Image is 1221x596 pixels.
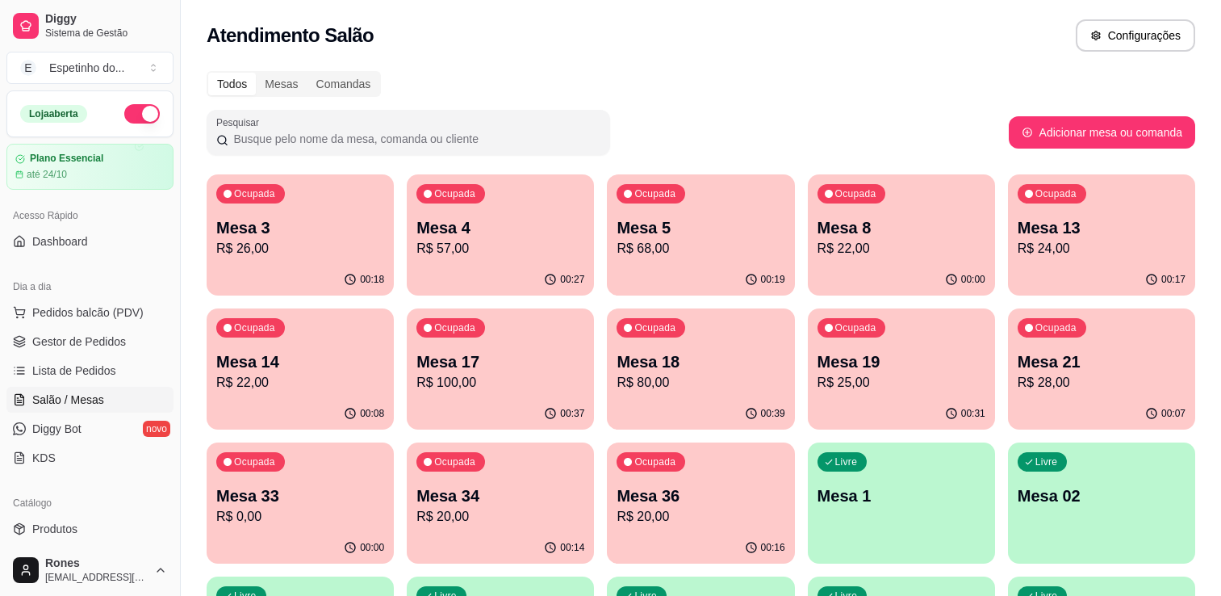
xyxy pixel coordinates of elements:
[6,229,174,254] a: Dashboard
[416,373,584,392] p: R$ 100,00
[307,73,380,95] div: Comandas
[207,308,394,430] button: OcupadaMesa 14R$ 22,0000:08
[32,392,104,408] span: Salão / Mesas
[416,350,584,373] p: Mesa 17
[617,350,784,373] p: Mesa 18
[607,443,794,564] button: OcupadaMesa 36R$ 20,0000:16
[416,485,584,507] p: Mesa 34
[617,373,784,392] p: R$ 80,00
[6,52,174,84] button: Select a team
[1008,308,1195,430] button: OcupadaMesa 21R$ 28,0000:07
[961,273,985,286] p: 00:00
[49,60,124,76] div: Espetinho do ...
[45,27,167,40] span: Sistema de Gestão
[1076,19,1195,52] button: Configurações
[360,407,384,420] p: 00:08
[216,216,384,239] p: Mesa 3
[6,329,174,355] a: Gestor de Pedidos
[216,239,384,258] p: R$ 26,00
[634,187,675,200] p: Ocupada
[416,216,584,239] p: Mesa 4
[761,541,785,554] p: 00:16
[560,273,584,286] p: 00:27
[1035,321,1077,334] p: Ocupada
[1008,174,1195,296] button: OcupadaMesa 13R$ 24,0000:17
[216,485,384,507] p: Mesa 33
[32,421,82,437] span: Diggy Bot
[234,455,275,468] p: Ocupada
[1018,373,1185,392] p: R$ 28,00
[407,308,594,430] button: OcupadaMesa 17R$ 100,0000:37
[32,334,126,350] span: Gestor de Pedidos
[216,350,384,373] p: Mesa 14
[207,443,394,564] button: OcupadaMesa 33R$ 0,0000:00
[1161,407,1185,420] p: 00:07
[20,105,87,123] div: Loja aberta
[416,239,584,258] p: R$ 57,00
[207,174,394,296] button: OcupadaMesa 3R$ 26,0000:18
[634,455,675,468] p: Ocupada
[607,174,794,296] button: OcupadaMesa 5R$ 68,0000:19
[1018,350,1185,373] p: Mesa 21
[1161,273,1185,286] p: 00:17
[32,233,88,250] span: Dashboard
[6,6,174,45] a: DiggySistema de Gestão
[6,203,174,229] div: Acesso Rápido
[617,239,784,258] p: R$ 68,00
[1008,443,1195,564] button: LivreMesa 02
[407,443,594,564] button: OcupadaMesa 34R$ 20,0000:14
[216,373,384,392] p: R$ 22,00
[216,507,384,527] p: R$ 0,00
[1035,455,1058,468] p: Livre
[617,485,784,507] p: Mesa 36
[434,321,475,334] p: Ocupada
[27,168,67,181] article: até 24/10
[124,104,160,124] button: Alterar Status
[6,274,174,300] div: Dia a dia
[1035,187,1077,200] p: Ocupada
[6,551,174,590] button: Rones[EMAIL_ADDRESS][DOMAIN_NAME]
[216,115,265,129] label: Pesquisar
[808,443,995,564] button: LivreMesa 1
[817,373,985,392] p: R$ 25,00
[208,73,256,95] div: Todos
[617,216,784,239] p: Mesa 5
[1009,116,1195,149] button: Adicionar mesa ou comanda
[634,321,675,334] p: Ocupada
[32,450,56,466] span: KDS
[20,60,36,76] span: E
[6,300,174,325] button: Pedidos balcão (PDV)
[45,12,167,27] span: Diggy
[817,485,985,507] p: Mesa 1
[835,321,876,334] p: Ocupada
[835,187,876,200] p: Ocupada
[617,507,784,527] p: R$ 20,00
[808,174,995,296] button: OcupadaMesa 8R$ 22,0000:00
[256,73,307,95] div: Mesas
[761,273,785,286] p: 00:19
[45,571,148,584] span: [EMAIL_ADDRESS][DOMAIN_NAME]
[32,363,116,379] span: Lista de Pedidos
[817,350,985,373] p: Mesa 19
[1018,216,1185,239] p: Mesa 13
[6,387,174,413] a: Salão / Mesas
[228,131,600,147] input: Pesquisar
[407,174,594,296] button: OcupadaMesa 4R$ 57,0000:27
[45,556,148,571] span: Rones
[207,23,374,48] h2: Atendimento Salão
[6,358,174,384] a: Lista de Pedidos
[835,455,858,468] p: Livre
[961,407,985,420] p: 00:31
[32,304,144,321] span: Pedidos balcão (PDV)
[6,416,174,442] a: Diggy Botnovo
[808,308,995,430] button: OcupadaMesa 19R$ 25,0000:31
[761,407,785,420] p: 00:39
[234,321,275,334] p: Ocupada
[817,216,985,239] p: Mesa 8
[560,541,584,554] p: 00:14
[607,308,794,430] button: OcupadaMesa 18R$ 80,0000:39
[360,541,384,554] p: 00:00
[6,516,174,542] a: Produtos
[560,407,584,420] p: 00:37
[234,187,275,200] p: Ocupada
